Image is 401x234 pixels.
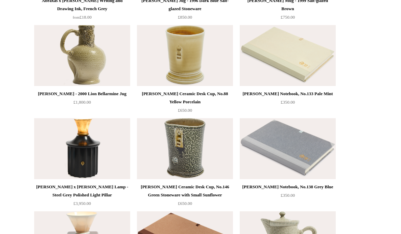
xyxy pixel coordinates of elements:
div: [PERSON_NAME] Notebook, No.133 Pale Mint [241,90,334,98]
a: Steve Harrison Notebook, No.133 Pale Mint Steve Harrison Notebook, No.133 Pale Mint [240,25,336,86]
a: Rob Morter x Steve Harrison Lamp - Steel Grey Polished Light Pillar Rob Morter x Steve Harrison L... [34,118,130,179]
img: Steve Harrison Notebook, No.138 Grey Blue [240,118,336,179]
span: £650.00 [178,201,192,206]
span: £18.00 [73,15,92,20]
div: [PERSON_NAME] x [PERSON_NAME] Lamp - Steel Grey Polished Light Pillar [36,183,128,199]
span: from [73,16,79,19]
span: £750.00 [281,15,295,20]
a: [PERSON_NAME] - 2000 Lion Bellarmine Jug £1,800.00 [34,90,130,118]
img: Steve Harrison Notebook, No.133 Pale Mint [240,25,336,86]
a: Steve Harrison Ceramic Desk Cup, No.146 Green Stoneware with Small Sunflower Steve Harrison Ceram... [137,118,233,179]
a: Steve Harrison - 2000 Lion Bellarmine Jug Steve Harrison - 2000 Lion Bellarmine Jug [34,25,130,86]
div: [PERSON_NAME] Ceramic Desk Cup, No.146 Green Stoneware with Small Sunflower [139,183,231,199]
a: [PERSON_NAME] Ceramic Desk Cup, No.88 Yellow Porcelain £650.00 [137,90,233,118]
img: Steve Harrison Ceramic Desk Cup, No.146 Green Stoneware with Small Sunflower [137,118,233,179]
a: [PERSON_NAME] Ceramic Desk Cup, No.146 Green Stoneware with Small Sunflower £650.00 [137,183,233,211]
span: £3,950.00 [73,201,91,206]
a: [PERSON_NAME] Notebook, No.138 Grey Blue £350.00 [240,183,336,211]
div: [PERSON_NAME] Notebook, No.138 Grey Blue [241,183,334,191]
span: £650.00 [178,108,192,113]
a: [PERSON_NAME] Notebook, No.133 Pale Mint £350.00 [240,90,336,118]
img: Steve Harrison Ceramic Desk Cup, No.88 Yellow Porcelain [137,25,233,86]
div: [PERSON_NAME] Ceramic Desk Cup, No.88 Yellow Porcelain [139,90,231,106]
a: [PERSON_NAME] x [PERSON_NAME] Lamp - Steel Grey Polished Light Pillar £3,950.00 [34,183,130,211]
span: £350.00 [281,100,295,105]
span: £1,800.00 [73,100,91,105]
img: Steve Harrison - 2000 Lion Bellarmine Jug [34,25,130,86]
a: Steve Harrison Notebook, No.138 Grey Blue Steve Harrison Notebook, No.138 Grey Blue [240,118,336,179]
a: Steve Harrison Ceramic Desk Cup, No.88 Yellow Porcelain Steve Harrison Ceramic Desk Cup, No.88 Ye... [137,25,233,86]
img: Rob Morter x Steve Harrison Lamp - Steel Grey Polished Light Pillar [34,118,130,179]
span: £850.00 [178,15,192,20]
span: £350.00 [281,193,295,198]
div: [PERSON_NAME] - 2000 Lion Bellarmine Jug [36,90,128,98]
